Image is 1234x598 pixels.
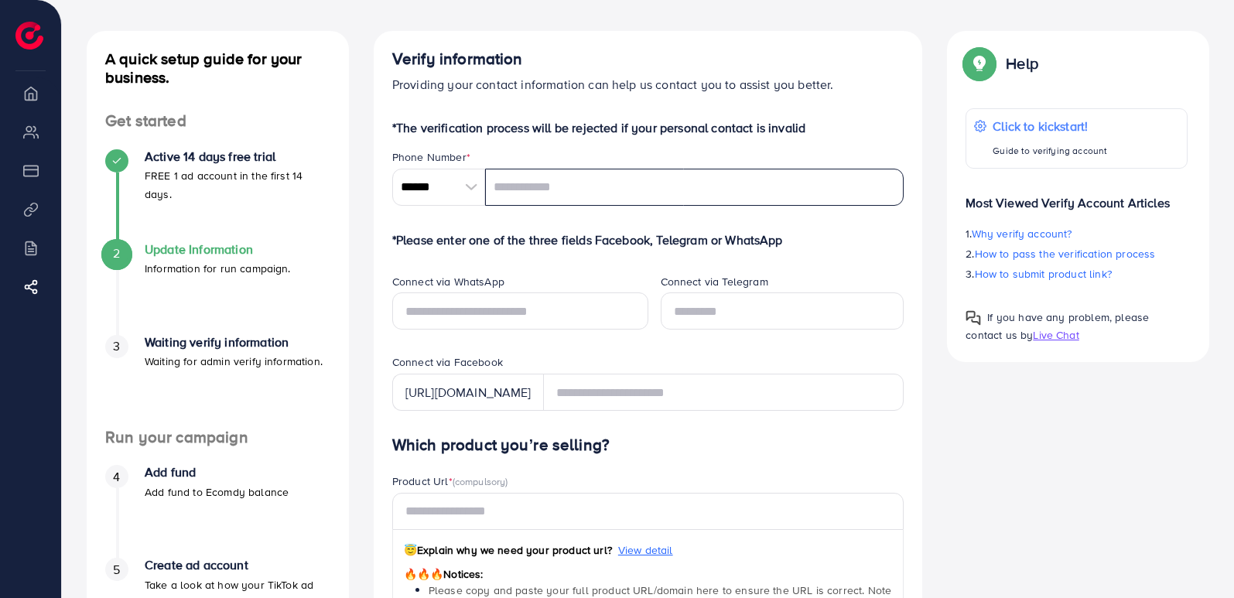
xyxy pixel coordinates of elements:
[966,224,1188,243] p: 1.
[113,561,120,579] span: 5
[113,244,120,262] span: 2
[145,558,330,572] h4: Create ad account
[966,309,1149,343] span: If you have any problem, please contact us by
[392,50,904,69] h4: Verify information
[392,274,504,289] label: Connect via WhatsApp
[975,246,1156,261] span: How to pass the verification process
[87,428,349,447] h4: Run your campaign
[661,274,768,289] label: Connect via Telegram
[1168,528,1222,586] iframe: Chat
[966,181,1188,212] p: Most Viewed Verify Account Articles
[966,310,981,326] img: Popup guide
[404,542,612,558] span: Explain why we need your product url?
[618,542,673,558] span: View detail
[966,244,1188,263] p: 2.
[1006,54,1038,73] p: Help
[87,149,349,242] li: Active 14 days free trial
[15,22,43,50] img: logo
[392,75,904,94] p: Providing your contact information can help us contact you to assist you better.
[966,50,993,77] img: Popup guide
[972,226,1072,241] span: Why verify account?
[993,142,1107,160] p: Guide to verifying account
[404,566,443,582] span: 🔥🔥🔥
[145,166,330,203] p: FREE 1 ad account in the first 14 days.
[392,231,904,249] p: *Please enter one of the three fields Facebook, Telegram or WhatsApp
[392,149,470,165] label: Phone Number
[87,335,349,428] li: Waiting verify information
[145,149,330,164] h4: Active 14 days free trial
[113,337,120,355] span: 3
[453,474,508,488] span: (compulsory)
[87,242,349,335] li: Update Information
[392,473,508,489] label: Product Url
[1033,327,1078,343] span: Live Chat
[966,265,1188,283] p: 3.
[404,542,417,558] span: 😇
[145,465,289,480] h4: Add fund
[404,566,484,582] span: Notices:
[392,436,904,455] h4: Which product you’re selling?
[145,483,289,501] p: Add fund to Ecomdy balance
[975,266,1112,282] span: How to submit product link?
[392,118,904,137] p: *The verification process will be rejected if your personal contact is invalid
[145,352,323,371] p: Waiting for admin verify information.
[113,468,120,486] span: 4
[145,259,291,278] p: Information for run campaign.
[392,354,503,370] label: Connect via Facebook
[145,335,323,350] h4: Waiting verify information
[392,374,544,411] div: [URL][DOMAIN_NAME]
[87,465,349,558] li: Add fund
[87,111,349,131] h4: Get started
[87,50,349,87] h4: A quick setup guide for your business.
[145,242,291,257] h4: Update Information
[993,117,1107,135] p: Click to kickstart!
